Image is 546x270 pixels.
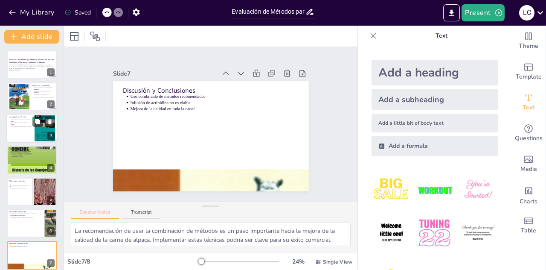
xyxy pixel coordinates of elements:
[11,150,55,152] p: Evaluar la infusión de actinidina en terneza.
[150,62,299,152] p: Infusión de actinidina no es viable.
[47,196,55,203] div: 5
[64,9,91,17] div: Saved
[45,116,55,126] button: Delete Slide
[511,118,546,149] div: Get real-time input from your audience
[11,216,42,218] p: Resultados mixtos con la infusión de actinidina.
[34,90,55,93] p: Métodos para mejorar la calidad son necesarios.
[4,30,59,44] button: Add slide
[47,164,55,172] div: 4
[34,87,55,90] p: Dureza de la carne de alpaca impacta su aceptación.
[7,209,57,238] div: 6
[516,72,542,82] span: Template
[372,114,498,132] div: Add a little bit of body text
[9,69,55,71] p: Generated with [URL]
[9,179,29,182] p: Materiales y Métodos
[9,147,55,150] p: Objetivos del Estudio
[515,134,543,143] span: Questions
[71,223,351,246] textarea: La recomendación de usar la combinación de métodos es un paso importante hacia la mejora de la ca...
[147,68,296,158] p: Mejora de la calidad en toda la canal.
[523,103,534,112] span: Text
[520,197,537,206] span: Charts
[462,4,504,21] button: Present
[11,186,29,188] p: Grupos de tratamiento variados.
[511,26,546,56] div: Change the overall theme
[9,59,54,63] strong: Evaluación de Métodos para Reducir la Dureza del Músculo Longissimus Thoracis et Lumborum en Alpacas
[519,5,534,21] div: l c
[11,149,55,151] p: Determinar el efecto combinado de los métodos.
[11,247,55,249] p: Mejora de la calidad en toda la canal.
[458,213,498,253] img: 6.jpeg
[7,146,57,174] div: 4
[11,125,32,127] p: Procesamiento en canales enteras es habitual.
[511,179,546,210] div: Add charts and graphs
[7,82,57,110] div: 2
[11,184,29,186] p: Uso de 36 alpacas macho de Huacaya.
[511,56,546,87] div: Add ready made slides
[153,57,302,147] p: Uso combinado de métodos recomendado.
[372,170,411,210] img: 1.jpeg
[415,170,454,210] img: 2.jpeg
[11,152,55,154] p: Mejorar la calidad de la carne de alpaca.
[443,4,460,21] button: Export to PowerPoint
[67,29,81,43] div: Layout
[323,258,352,265] span: Single View
[520,164,537,174] span: Media
[34,93,55,96] p: Investigación sobre la terneza es fundamental.
[372,89,498,110] div: Add a subheading
[519,4,534,21] button: l c
[458,170,498,210] img: 3.jpeg
[380,26,503,46] p: Text
[11,244,55,246] p: Uso combinado de métodos recomendado.
[372,213,411,253] img: 4.jpeg
[519,41,538,51] span: Theme
[47,68,55,76] div: 1
[6,114,58,143] div: 3
[11,119,32,122] p: Estimulación eléctrica mejora la calidad de carne.
[11,214,42,216] p: Mejora en el color de la carne.
[6,6,58,19] button: My Library
[9,242,55,245] p: Discusión y Conclusiones
[9,211,42,213] p: Resultados Destacados
[511,87,546,118] div: Add text boxes
[149,47,306,143] p: Discusión y Conclusiones
[521,226,536,235] span: Table
[511,210,546,241] div: Add a table
[9,116,32,118] p: Investigaciones Previas
[232,6,305,18] input: Insert title
[511,149,546,179] div: Add images, graphics, shapes or video
[11,122,32,126] p: Estiramiento para ablandar también es efectivo.
[149,28,243,87] div: Slide 7
[11,187,29,189] p: Métodos de infusión considerados.
[415,213,454,253] img: 5.jpeg
[47,132,55,140] div: 3
[47,227,55,235] div: 6
[288,258,308,266] div: 24 %
[90,31,100,41] span: Position
[372,60,498,85] div: Add a heading
[372,136,498,156] div: Add a formula
[47,100,55,108] div: 2
[71,209,119,219] button: Speaker Notes
[11,246,55,247] p: Infusión de actinidina no es viable.
[67,258,197,266] div: Slide 7 / 8
[7,50,57,79] div: 1
[7,241,57,269] div: 7
[32,116,43,126] button: Duplicate Slide
[34,96,55,98] p: Importancia de la aceptación del consumidor.
[7,178,57,206] div: 5
[11,213,42,215] p: Reducción de la dureza con la combinación de métodos.
[9,65,55,69] p: Esta presentación aborda los métodos para mejorar la calidad de la carne de alpaca, enfocándose e...
[47,259,55,267] div: 7
[32,84,55,87] p: Introducción y Problema
[122,209,160,219] button: Transcript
